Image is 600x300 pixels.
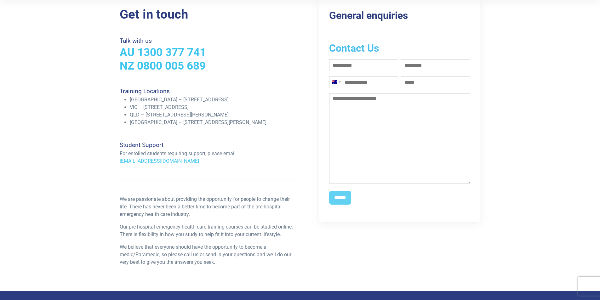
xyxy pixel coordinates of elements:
[120,88,296,95] h4: Training Locations
[120,7,296,22] h2: Get in touch
[120,158,199,164] a: [EMAIL_ADDRESS][DOMAIN_NAME]
[120,150,296,157] p: For enrolled students requiring support, please email
[120,195,296,218] p: We are passionate about providing the opportunity for people to change their life. There has neve...
[120,141,296,149] h4: Student Support
[120,243,296,266] p: We believe that everyone should have the opportunity to become a medic/Paramedic, so please call ...
[329,42,471,54] h2: Contact Us
[120,223,296,238] p: Our pre-hospital emergency health care training courses can be studied online. There is flexibili...
[329,76,343,88] button: Selected country
[130,104,296,111] li: VIC – [STREET_ADDRESS]
[120,37,296,44] h4: Talk with us
[120,59,206,72] a: NZ 0800 005 689
[130,111,296,119] li: QLD – [STREET_ADDRESS][PERSON_NAME]
[130,96,296,104] li: [GEOGRAPHIC_DATA] – [STREET_ADDRESS]
[120,46,206,59] a: AU 1300 377 741
[329,9,471,21] h3: General enquiries
[130,119,296,126] li: [GEOGRAPHIC_DATA] – [STREET_ADDRESS][PERSON_NAME]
